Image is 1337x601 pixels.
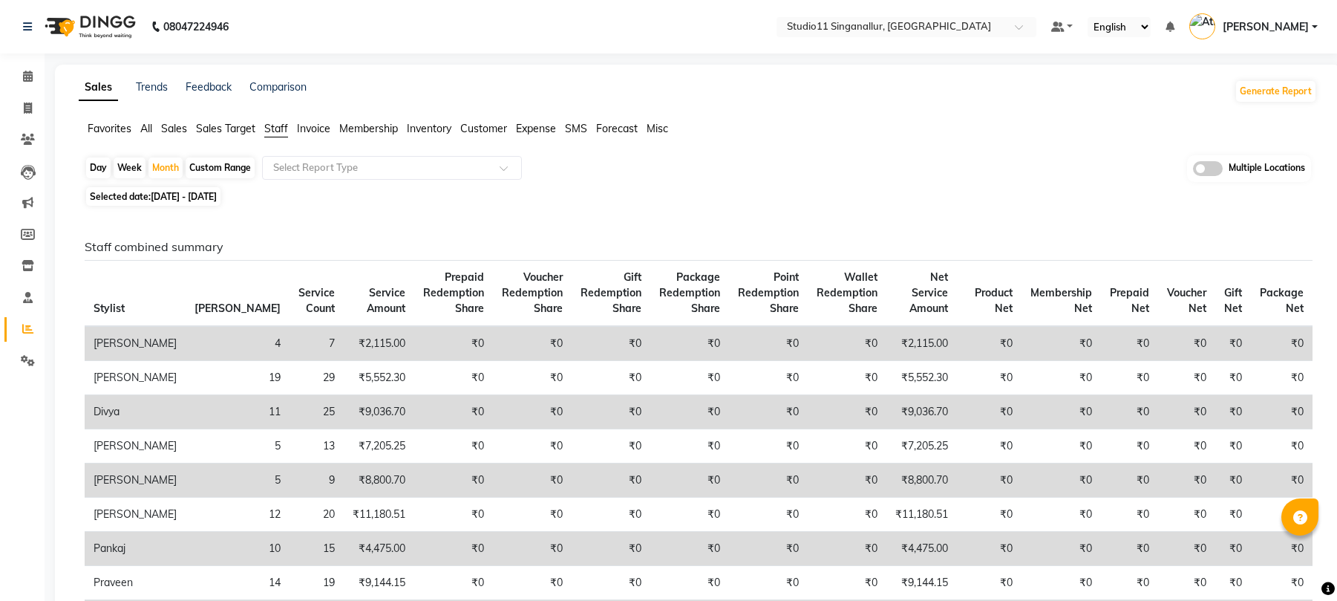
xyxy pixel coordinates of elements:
[886,464,957,498] td: ₹8,800.70
[1110,286,1149,315] span: Prepaid Net
[290,532,344,566] td: 15
[344,498,414,532] td: ₹11,180.51
[975,286,1013,315] span: Product Net
[1158,395,1215,429] td: ₹0
[572,326,650,361] td: ₹0
[957,532,1021,566] td: ₹0
[808,498,886,532] td: ₹0
[344,429,414,464] td: ₹7,205.25
[1158,326,1215,361] td: ₹0
[729,326,808,361] td: ₹0
[808,566,886,600] td: ₹0
[729,498,808,532] td: ₹0
[572,395,650,429] td: ₹0
[808,395,886,429] td: ₹0
[1158,464,1215,498] td: ₹0
[1021,395,1101,429] td: ₹0
[1021,361,1101,395] td: ₹0
[414,326,493,361] td: ₹0
[85,566,186,600] td: Praveen
[414,361,493,395] td: ₹0
[460,122,507,135] span: Customer
[1101,395,1158,429] td: ₹0
[572,498,650,532] td: ₹0
[186,532,290,566] td: 10
[1101,326,1158,361] td: ₹0
[886,395,957,429] td: ₹9,036.70
[344,566,414,600] td: ₹9,144.15
[79,74,118,101] a: Sales
[1101,429,1158,464] td: ₹0
[1158,566,1215,600] td: ₹0
[367,286,405,315] span: Service Amount
[1158,498,1215,532] td: ₹0
[290,464,344,498] td: 9
[344,532,414,566] td: ₹4,475.00
[94,302,125,315] span: Stylist
[1229,161,1305,176] span: Multiple Locations
[650,395,729,429] td: ₹0
[186,566,290,600] td: 14
[572,566,650,600] td: ₹0
[414,395,493,429] td: ₹0
[1251,326,1313,361] td: ₹0
[572,429,650,464] td: ₹0
[186,80,232,94] a: Feedback
[957,326,1021,361] td: ₹0
[581,270,641,315] span: Gift Redemption Share
[38,6,140,48] img: logo
[647,122,668,135] span: Misc
[502,270,563,315] span: Voucher Redemption Share
[886,326,957,361] td: ₹2,115.00
[1260,286,1304,315] span: Package Net
[414,464,493,498] td: ₹0
[344,464,414,498] td: ₹8,800.70
[414,532,493,566] td: ₹0
[407,122,451,135] span: Inventory
[1251,566,1313,600] td: ₹0
[85,240,1305,254] h6: Staff combined summary
[85,326,186,361] td: [PERSON_NAME]
[290,361,344,395] td: 29
[957,429,1021,464] td: ₹0
[85,361,186,395] td: [PERSON_NAME]
[957,566,1021,600] td: ₹0
[493,326,572,361] td: ₹0
[886,361,957,395] td: ₹5,552.30
[1158,361,1215,395] td: ₹0
[414,566,493,600] td: ₹0
[572,532,650,566] td: ₹0
[423,270,484,315] span: Prepaid Redemption Share
[650,532,729,566] td: ₹0
[1251,464,1313,498] td: ₹0
[186,395,290,429] td: 11
[86,187,220,206] span: Selected date:
[1251,429,1313,464] td: ₹0
[186,498,290,532] td: 12
[196,122,255,135] span: Sales Target
[186,361,290,395] td: 19
[729,532,808,566] td: ₹0
[493,429,572,464] td: ₹0
[493,361,572,395] td: ₹0
[808,532,886,566] td: ₹0
[729,566,808,600] td: ₹0
[1215,498,1251,532] td: ₹0
[290,395,344,429] td: 25
[1158,429,1215,464] td: ₹0
[151,191,217,202] span: [DATE] - [DATE]
[339,122,398,135] span: Membership
[186,157,255,178] div: Custom Range
[493,464,572,498] td: ₹0
[163,6,229,48] b: 08047224946
[1224,286,1242,315] span: Gift Net
[1215,464,1251,498] td: ₹0
[493,532,572,566] td: ₹0
[650,429,729,464] td: ₹0
[886,532,957,566] td: ₹4,475.00
[1021,532,1101,566] td: ₹0
[114,157,146,178] div: Week
[738,270,799,315] span: Point Redemption Share
[1215,566,1251,600] td: ₹0
[344,361,414,395] td: ₹5,552.30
